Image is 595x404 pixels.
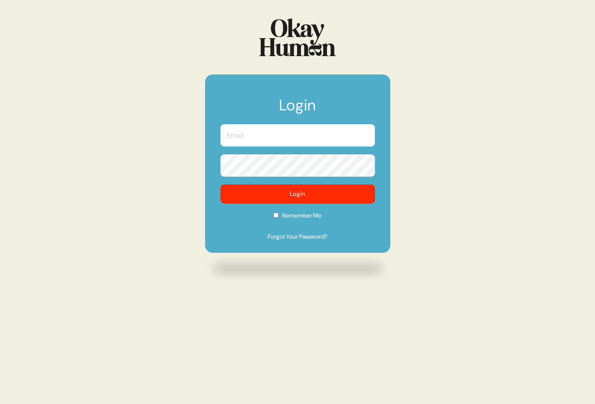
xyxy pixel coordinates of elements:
[220,124,375,147] input: Email
[220,232,375,241] a: Forgot Your Password?
[259,18,336,56] img: Logo
[220,97,375,120] h1: Login
[273,213,278,218] input: Remember Me
[220,184,375,204] button: Login
[220,211,375,225] label: Remember Me
[205,257,390,281] img: Drop shadow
